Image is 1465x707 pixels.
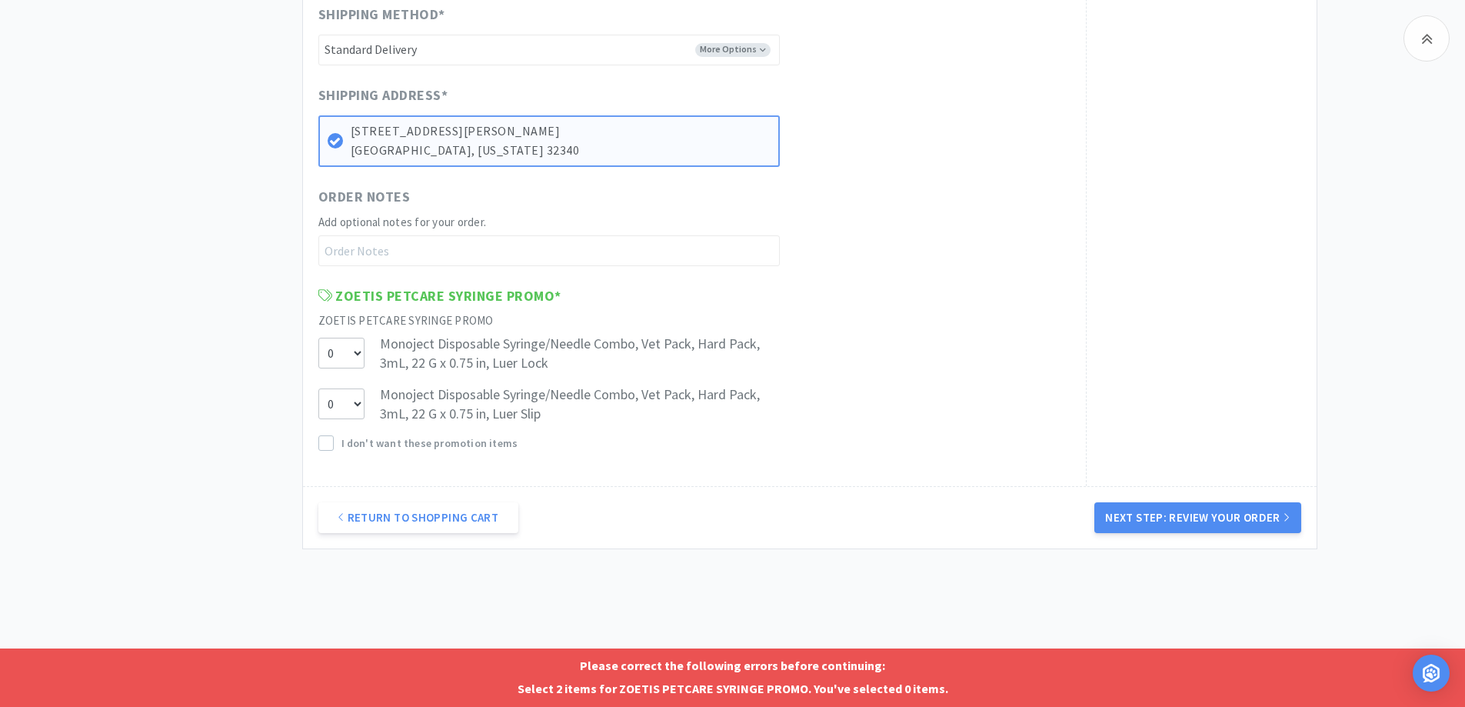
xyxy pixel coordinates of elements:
[1094,502,1300,533] button: Next Step: Review Your Order
[351,141,771,161] p: [GEOGRAPHIC_DATA], [US_STATE] 32340
[380,334,780,372] span: Monoject Disposable Syringe/Needle Combo, Vet Pack, Hard Pack, 3mL, 22 G x 0.75 in, Luer Lock
[341,435,518,452] span: I don't want these promotion items
[318,4,445,26] span: Shipping Method *
[318,186,411,208] span: Order Notes
[318,313,494,328] span: ZOETIS PETCARE SYRINGE PROMO
[380,385,780,423] span: Monoject Disposable Syringe/Needle Combo, Vet Pack, Hard Pack, 3mL, 22 G x 0.75 in, Luer Slip
[318,235,780,266] input: Order Notes
[318,85,448,107] span: Shipping Address *
[1413,655,1450,692] div: Open Intercom Messenger
[580,658,885,673] strong: Please correct the following errors before continuing:
[318,215,487,229] span: Add optional notes for your order.
[318,502,518,533] a: Return to Shopping Cart
[351,122,771,142] p: [STREET_ADDRESS][PERSON_NAME]
[4,679,1461,699] p: Select 2 items for ZOETIS PETCARE SYRINGE PROMO. You've selected 0 items.
[318,285,561,308] span: ZOETIS PETCARE SYRINGE PROMO *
